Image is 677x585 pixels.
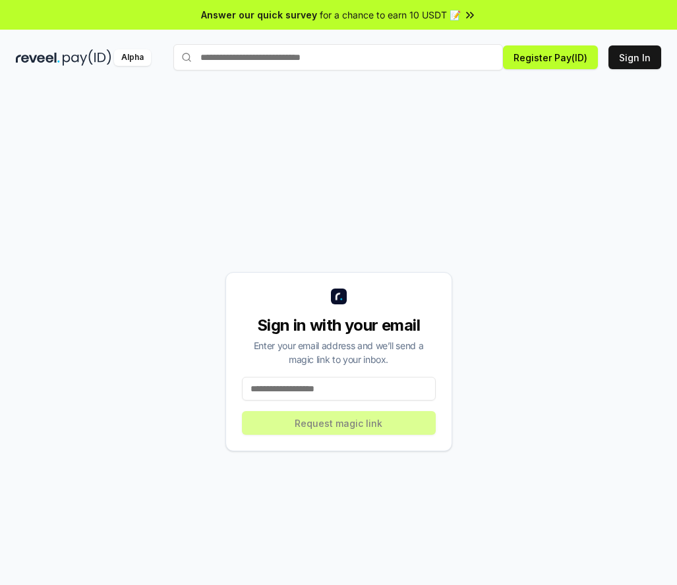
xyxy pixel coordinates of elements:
div: Enter your email address and we’ll send a magic link to your inbox. [242,339,436,366]
button: Sign In [608,45,661,69]
div: Alpha [114,49,151,66]
span: Answer our quick survey [201,8,317,22]
div: Sign in with your email [242,315,436,336]
img: pay_id [63,49,111,66]
img: logo_small [331,289,347,304]
span: for a chance to earn 10 USDT 📝 [320,8,461,22]
img: reveel_dark [16,49,60,66]
button: Register Pay(ID) [503,45,598,69]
